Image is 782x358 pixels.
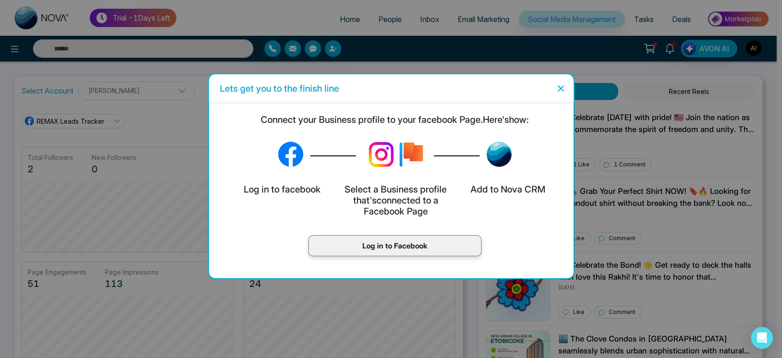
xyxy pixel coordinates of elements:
img: Lead Flow [395,138,427,171]
h5: Add to Nova CRM [469,184,547,195]
button: Close [552,81,566,96]
img: Lead Flow [363,136,399,173]
p: Log in to Facebook [318,240,472,251]
div: Open Intercom Messenger [751,327,773,349]
h5: Log in to facebook [242,184,323,195]
img: Lead Flow [278,142,303,167]
h5: Lets get you to the finish line [220,82,339,95]
img: Lead Flow [487,142,512,167]
h5: Connect your Business profile to your facebook Page. Here's how: [216,114,574,125]
h5: Select a Business profile that's connected to a Facebook Page [343,184,448,217]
